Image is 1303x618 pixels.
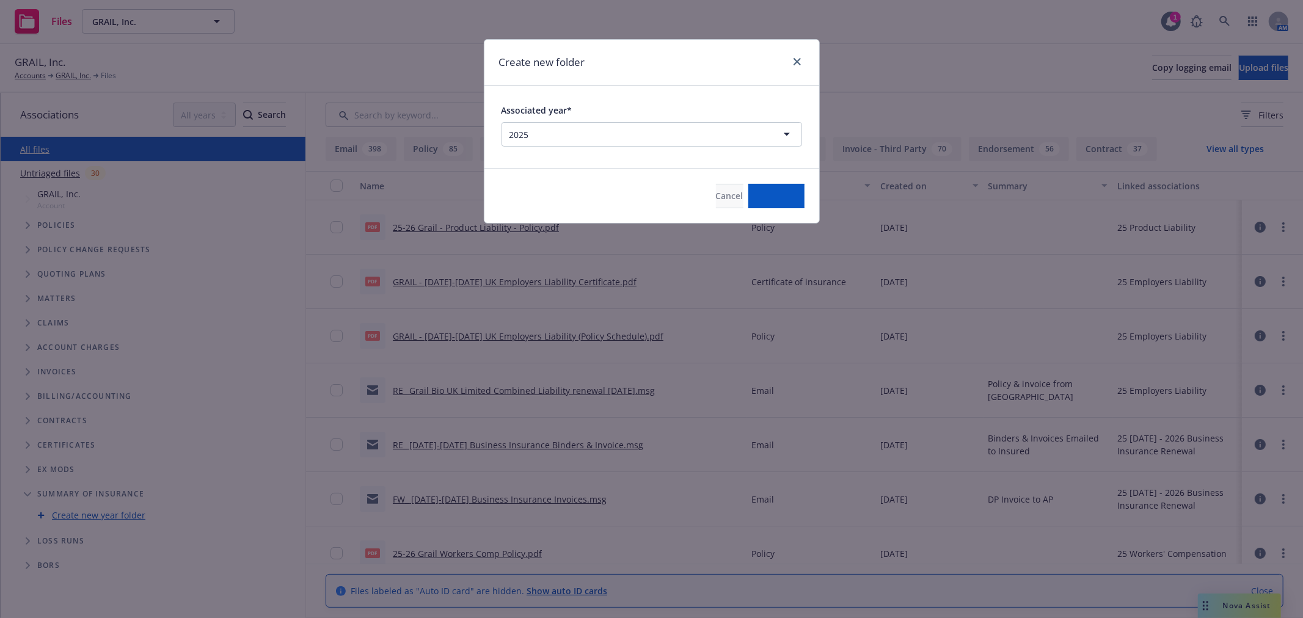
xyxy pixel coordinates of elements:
[716,184,743,208] button: Cancel
[502,104,572,116] span: Associated year*
[748,184,805,208] button: Create Folder
[748,190,805,202] span: Create Folder
[716,190,743,202] span: Cancel
[499,54,585,70] h1: Create new folder
[790,54,805,69] a: close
